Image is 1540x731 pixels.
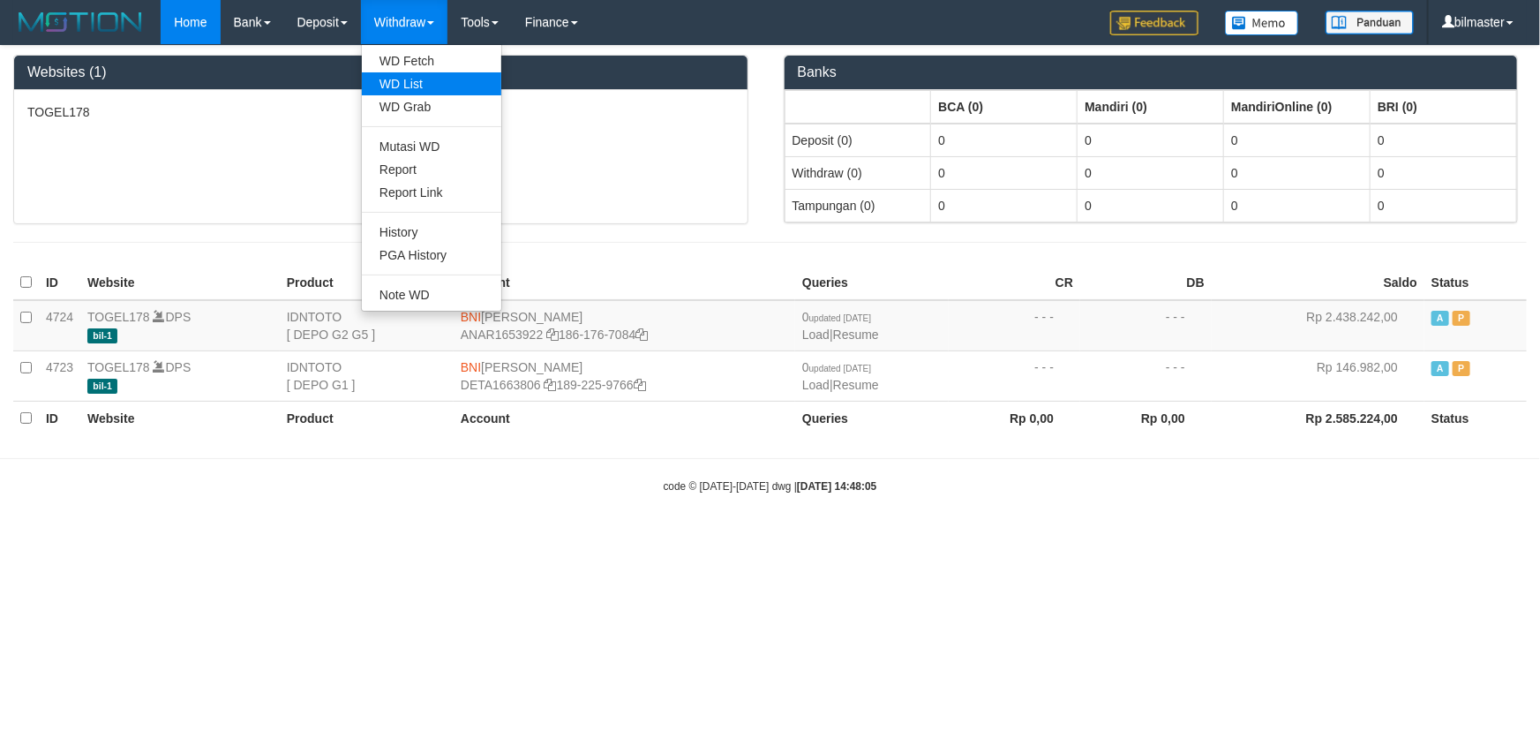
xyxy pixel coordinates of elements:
[833,378,879,392] a: Resume
[1224,156,1371,189] td: 0
[461,378,541,392] a: DETA1663806
[1431,361,1449,376] span: Active
[362,181,501,204] a: Report Link
[1110,11,1198,35] img: Feedback.jpg
[802,360,871,374] span: 0
[802,328,830,342] a: Load
[362,283,501,306] a: Note WD
[87,310,150,324] a: TOGEL178
[1212,401,1424,434] th: Rp 2.585.224,00
[362,72,501,95] a: WD List
[1431,311,1449,326] span: Active
[454,401,795,434] th: Account
[39,350,80,401] td: 4723
[1371,189,1517,222] td: 0
[785,90,931,124] th: Group: activate to sort column ascending
[546,328,559,342] a: Copy ANAR1653922 to clipboard
[87,379,117,394] span: bil-1
[1080,350,1212,401] td: - - -
[833,328,879,342] a: Resume
[13,9,147,35] img: MOTION_logo.png
[809,313,871,323] span: updated [DATE]
[280,266,454,300] th: Product
[362,49,501,72] a: WD Fetch
[802,310,871,324] span: 0
[664,480,877,493] small: code © [DATE]-[DATE] dwg |
[1078,90,1224,124] th: Group: activate to sort column ascending
[39,401,80,434] th: ID
[1453,361,1470,376] span: Paused
[362,135,501,158] a: Mutasi WD
[931,124,1078,157] td: 0
[1453,311,1470,326] span: Paused
[80,266,280,300] th: Website
[802,378,830,392] a: Load
[461,310,481,324] span: BNI
[1224,90,1371,124] th: Group: activate to sort column ascending
[1212,350,1424,401] td: Rp 146.982,00
[802,310,879,342] span: |
[80,300,280,351] td: DPS
[949,300,1080,351] td: - - -
[634,378,646,392] a: Copy 1892259766 to clipboard
[785,156,931,189] td: Withdraw (0)
[80,350,280,401] td: DPS
[1371,156,1517,189] td: 0
[1212,300,1424,351] td: Rp 2.438.242,00
[1078,189,1224,222] td: 0
[798,64,1505,80] h3: Banks
[1424,266,1527,300] th: Status
[545,378,557,392] a: Copy DETA1663806 to clipboard
[795,266,949,300] th: Queries
[39,266,80,300] th: ID
[1371,124,1517,157] td: 0
[280,401,454,434] th: Product
[931,156,1078,189] td: 0
[280,300,454,351] td: IDNTOTO [ DEPO G2 G5 ]
[39,300,80,351] td: 4724
[454,350,795,401] td: [PERSON_NAME] 189-225-9766
[362,95,501,118] a: WD Grab
[1080,401,1212,434] th: Rp 0,00
[27,64,734,80] h3: Websites (1)
[797,480,876,493] strong: [DATE] 14:48:05
[785,189,931,222] td: Tampungan (0)
[87,360,150,374] a: TOGEL178
[949,401,1080,434] th: Rp 0,00
[931,90,1078,124] th: Group: activate to sort column ascending
[280,350,454,401] td: IDNTOTO [ DEPO G1 ]
[1225,11,1299,35] img: Button%20Memo.svg
[461,328,543,342] a: ANAR1653922
[795,401,949,434] th: Queries
[635,328,648,342] a: Copy 1861767084 to clipboard
[1078,124,1224,157] td: 0
[931,189,1078,222] td: 0
[454,300,795,351] td: [PERSON_NAME] 186-176-7084
[785,124,931,157] td: Deposit (0)
[949,350,1080,401] td: - - -
[362,158,501,181] a: Report
[80,401,280,434] th: Website
[1212,266,1424,300] th: Saldo
[1078,156,1224,189] td: 0
[949,266,1080,300] th: CR
[362,221,501,244] a: History
[461,360,481,374] span: BNI
[802,360,879,392] span: |
[362,244,501,267] a: PGA History
[1371,90,1517,124] th: Group: activate to sort column ascending
[1080,300,1212,351] td: - - -
[454,266,795,300] th: Account
[87,328,117,343] span: bil-1
[809,364,871,373] span: updated [DATE]
[27,103,734,121] p: TOGEL178
[1326,11,1414,34] img: panduan.png
[1224,189,1371,222] td: 0
[1424,401,1527,434] th: Status
[1080,266,1212,300] th: DB
[1224,124,1371,157] td: 0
